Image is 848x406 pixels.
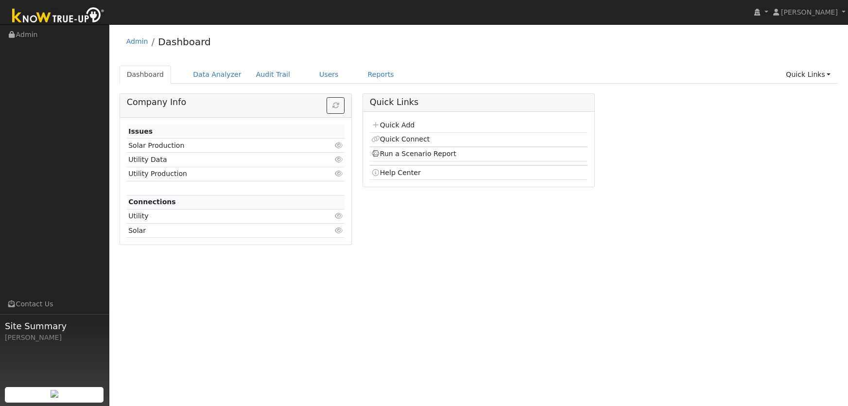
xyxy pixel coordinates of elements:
a: Reports [361,66,401,84]
img: Know True-Up [7,5,109,27]
a: Quick Connect [371,135,430,143]
td: Solar [127,224,310,238]
a: Data Analyzer [186,66,249,84]
a: Help Center [371,169,421,177]
a: Run a Scenario Report [371,150,456,158]
td: Solar Production [127,139,310,153]
td: Utility Production [127,167,310,181]
div: [PERSON_NAME] [5,333,104,343]
td: Utility [127,209,310,223]
i: Click to view [334,156,343,163]
span: Site Summary [5,319,104,333]
h5: Company Info [127,97,345,107]
h5: Quick Links [370,97,588,107]
img: retrieve [51,390,58,398]
a: Quick Add [371,121,415,129]
i: Click to view [334,142,343,149]
a: Admin [126,37,148,45]
strong: Issues [128,127,153,135]
i: Click to view [334,170,343,177]
td: Utility Data [127,153,310,167]
i: Click to view [334,212,343,219]
a: Audit Trail [249,66,297,84]
strong: Connections [128,198,176,206]
a: Users [312,66,346,84]
i: Click to view [334,227,343,234]
a: Quick Links [779,66,838,84]
a: Dashboard [120,66,172,84]
span: [PERSON_NAME] [781,8,838,16]
a: Dashboard [158,36,211,48]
